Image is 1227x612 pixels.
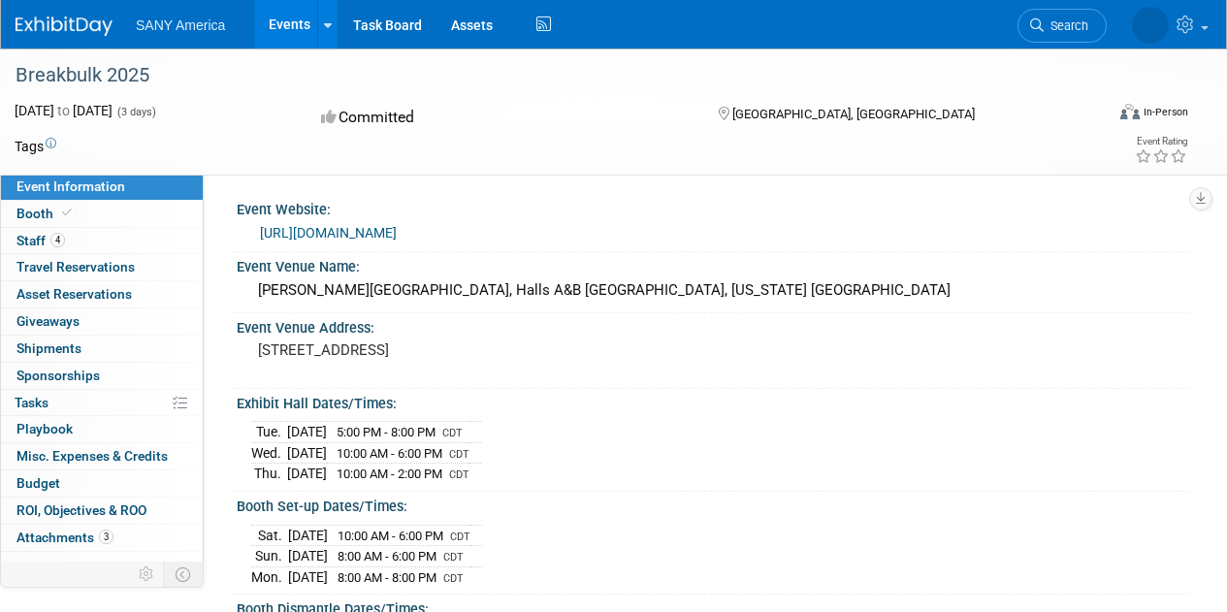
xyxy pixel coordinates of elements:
[1,416,203,442] a: Playbook
[251,546,288,567] td: Sun.
[443,572,464,585] span: CDT
[443,551,464,564] span: CDT
[16,530,113,545] span: Attachments
[99,530,113,544] span: 3
[1,281,203,307] a: Asset Reservations
[1,308,203,335] a: Giveaways
[338,529,443,543] span: 10:00 AM - 6:00 PM
[1132,7,1169,44] img: Keisha Mayes
[260,225,397,241] a: [URL][DOMAIN_NAME]
[1,552,203,578] a: more
[16,233,65,248] span: Staff
[1,498,203,524] a: ROI, Objectives & ROO
[50,233,65,247] span: 4
[16,421,73,436] span: Playbook
[287,422,327,443] td: [DATE]
[54,103,73,118] span: to
[338,570,436,585] span: 8:00 AM - 8:00 PM
[251,422,287,443] td: Tue.
[237,252,1188,276] div: Event Venue Name:
[16,448,168,464] span: Misc. Expenses & Credits
[337,467,442,481] span: 10:00 AM - 2:00 PM
[16,259,135,274] span: Travel Reservations
[1017,9,1107,43] a: Search
[337,425,436,439] span: 5:00 PM - 8:00 PM
[16,340,81,356] span: Shipments
[237,195,1188,219] div: Event Website:
[16,286,132,302] span: Asset Reservations
[130,562,164,587] td: Personalize Event Tab Strip
[16,475,60,491] span: Budget
[337,446,442,461] span: 10:00 AM - 6:00 PM
[115,106,156,118] span: (3 days)
[287,442,327,464] td: [DATE]
[251,442,287,464] td: Wed.
[237,389,1188,413] div: Exhibit Hall Dates/Times:
[164,562,204,587] td: Toggle Event Tabs
[1135,137,1187,146] div: Event Rating
[1017,101,1188,130] div: Event Format
[16,206,76,221] span: Booth
[1,254,203,280] a: Travel Reservations
[1,174,203,200] a: Event Information
[450,531,470,543] span: CDT
[251,275,1174,306] div: [PERSON_NAME][GEOGRAPHIC_DATA], Halls A&B [GEOGRAPHIC_DATA], [US_STATE] [GEOGRAPHIC_DATA]
[449,448,469,461] span: CDT
[15,395,48,410] span: Tasks
[258,341,612,359] pre: [STREET_ADDRESS]
[16,178,125,194] span: Event Information
[15,137,56,156] td: Tags
[442,427,463,439] span: CDT
[1,525,203,551] a: Attachments3
[732,107,975,121] span: [GEOGRAPHIC_DATA], [GEOGRAPHIC_DATA]
[449,468,469,481] span: CDT
[237,492,1188,516] div: Booth Set-up Dates/Times:
[288,566,328,587] td: [DATE]
[16,368,100,383] span: Sponsorships
[1,201,203,227] a: Booth
[1,336,203,362] a: Shipments
[1120,104,1140,119] img: Format-Inperson.png
[237,313,1188,338] div: Event Venue Address:
[16,313,80,329] span: Giveaways
[315,101,687,135] div: Committed
[62,208,72,218] i: Booth reservation complete
[1143,105,1188,119] div: In-Person
[1044,18,1088,33] span: Search
[288,525,328,546] td: [DATE]
[9,58,1088,93] div: Breakbulk 2025
[338,549,436,564] span: 8:00 AM - 6:00 PM
[1,228,203,254] a: Staff4
[16,16,113,36] img: ExhibitDay
[13,557,44,572] span: more
[1,470,203,497] a: Budget
[16,502,146,518] span: ROI, Objectives & ROO
[287,464,327,484] td: [DATE]
[136,17,225,33] span: SANY America
[1,443,203,469] a: Misc. Expenses & Credits
[288,546,328,567] td: [DATE]
[251,566,288,587] td: Mon.
[1,390,203,416] a: Tasks
[251,464,287,484] td: Thu.
[251,525,288,546] td: Sat.
[1,363,203,389] a: Sponsorships
[15,103,113,118] span: [DATE] [DATE]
